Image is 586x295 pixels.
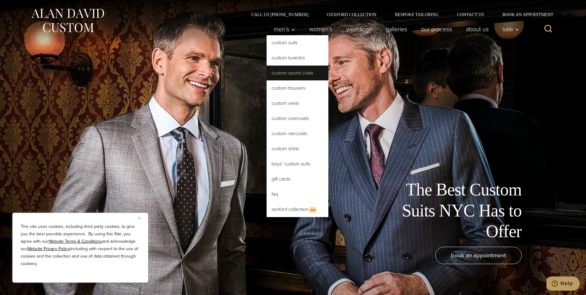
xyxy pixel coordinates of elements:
a: Custom Tuxedos [267,50,328,65]
nav: Secondary Navigation [242,12,556,17]
img: Alan David Custom [31,7,105,34]
button: View Search Form [541,22,556,36]
a: Boys’ Custom Suits [267,156,328,171]
p: This site uses cookies, including third party cookies, to give you the best possible experience. ... [21,223,140,267]
a: Bespoke Tailoring [386,12,448,17]
a: Website Terms & Conditions [48,238,102,245]
a: Custom Sports Coats [267,66,328,80]
iframe: Opens a widget where you can chat to one of our agents [546,276,580,292]
a: About Us [459,23,495,35]
a: book an appointment [435,247,522,264]
a: Custom Raincoats [267,126,328,141]
a: Custom Overcoats [267,111,328,126]
h1: The Best Custom Suits NYC Has to Offer [383,179,522,242]
a: Website Privacy Policy [27,246,70,252]
a: Custom Suits [267,35,328,50]
span: book an appointment [451,251,506,260]
img: Close [138,217,141,220]
a: Custom Shirts [267,141,328,156]
span: New [309,207,316,213]
nav: Primary Navigation [267,23,522,35]
a: Gift Cards [267,172,328,186]
a: Book an Appointment [493,12,555,17]
a: Contact Us [448,12,493,17]
a: weddings [339,23,378,35]
button: Sale sub menu toggle [495,23,522,35]
a: Custom Vests [267,96,328,111]
a: Our Process [414,23,459,35]
button: Men’s sub menu toggle [267,23,302,35]
a: Women’s [302,23,339,35]
a: Custom Trousers [267,81,328,96]
a: FAQ [267,187,328,202]
a: Galleries [378,23,414,35]
a: Call Us [PHONE_NUMBER] [242,12,318,17]
a: Oxxford Collection [318,12,386,17]
a: Oxxford CollectionNew [267,202,328,217]
button: Close [138,214,145,222]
